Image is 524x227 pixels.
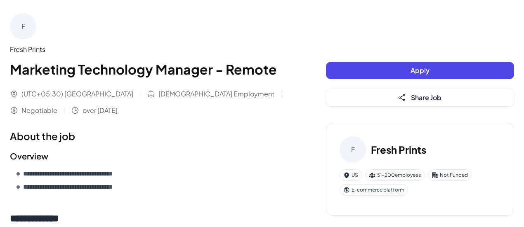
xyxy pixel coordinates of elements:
div: F [10,13,36,40]
div: F [340,136,366,163]
h1: About the job [10,129,293,143]
h1: Marketing Technology Manager - Remote [10,59,293,79]
div: US [340,169,362,181]
span: [DEMOGRAPHIC_DATA] Employment [158,89,274,99]
div: 51-200 employees [365,169,425,181]
span: over [DATE] [83,105,118,115]
h3: Fresh Prints [371,142,426,157]
div: E-commerce platform [340,184,408,196]
div: Not Funded [428,169,472,181]
span: Share Job [411,93,441,102]
span: Negotiable [21,105,57,115]
button: Share Job [326,89,514,106]
div: Fresh Prints [10,44,293,54]
h2: Overview [10,150,293,162]
span: (UTC+05:30) [GEOGRAPHIC_DATA] [21,89,133,99]
span: Apply [411,66,430,75]
button: Apply [326,62,514,79]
